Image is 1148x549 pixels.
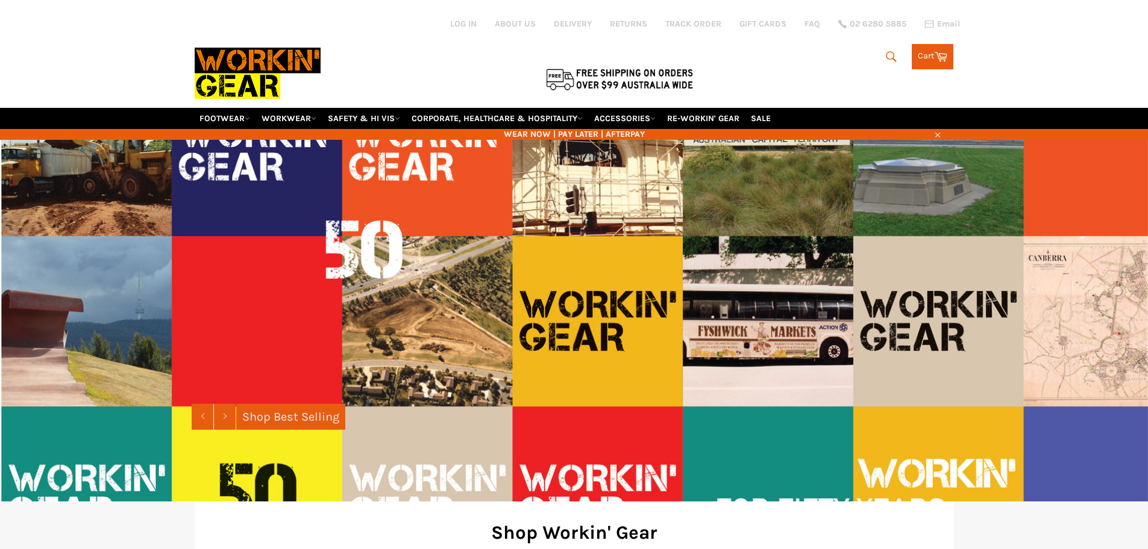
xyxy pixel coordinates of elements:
[805,18,820,30] a: FAQ
[850,20,906,28] span: 02 6280 5885
[662,108,744,129] a: RE-WORKIN' GEAR
[195,39,321,107] img: Workin Gear leaders in Workwear, Safety Boots, PPE, Uniforms. Australia's No.1 in Workwear
[195,108,255,129] a: FOOTWEAR
[554,18,592,30] a: DELIVERY
[610,18,647,30] a: RETURNS
[924,19,960,29] a: Email
[912,44,953,69] a: Cart
[937,20,960,28] span: Email
[195,128,954,140] span: WEAR NOW | PAY LATER | AFTERPAY
[407,108,588,129] a: CORPORATE, HEALTHCARE & HOSPITALITY
[495,18,536,30] a: ABOUT US
[257,108,321,129] a: WORKWEAR
[236,404,345,430] a: Shop Best Selling
[665,18,721,30] a: TRACK ORDER
[739,18,786,30] a: GIFT CARDS
[589,108,660,129] a: ACCESSORIES
[450,19,477,29] a: Log in
[323,108,405,129] a: SAFETY & HI VIS
[746,108,776,129] a: SALE
[213,519,936,545] h2: Shop Workin' Gear
[544,66,695,92] img: Flat $9.95 shipping Australia wide
[838,20,906,28] a: 02 6280 5885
